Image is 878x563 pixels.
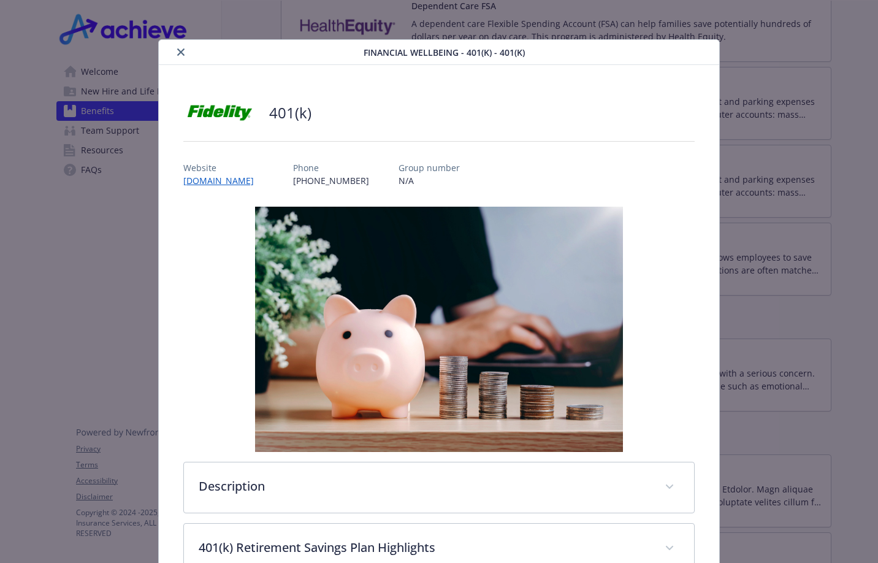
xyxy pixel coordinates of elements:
p: Group number [399,161,460,174]
img: banner [255,207,623,452]
p: [PHONE_NUMBER] [293,174,369,187]
div: Description [184,462,694,513]
p: N/A [399,174,460,187]
a: [DOMAIN_NAME] [183,175,264,186]
p: Website [183,161,264,174]
button: close [174,45,188,59]
img: Fidelity Investments [183,94,257,131]
p: Description [199,477,650,496]
span: Financial Wellbeing - 401(k) - 401(k) [364,46,525,59]
p: Phone [293,161,369,174]
h2: 401(k) [269,102,311,123]
p: 401(k) Retirement Savings Plan Highlights [199,538,650,557]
